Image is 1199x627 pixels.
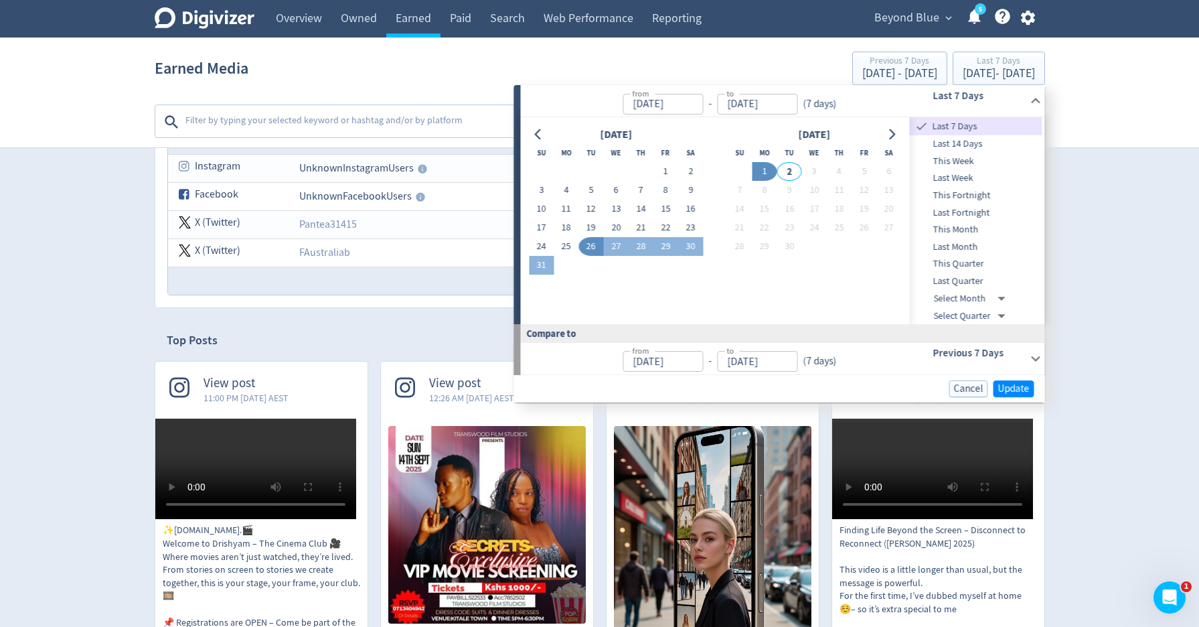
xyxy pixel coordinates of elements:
[167,332,218,349] h2: Top Posts
[802,143,827,162] th: Wednesday
[949,380,988,397] button: Cancel
[954,384,983,394] span: Cancel
[910,117,1042,324] nav: presets
[910,206,1042,220] span: Last Fortnight
[578,143,603,162] th: Tuesday
[678,162,703,181] button: 2
[777,143,802,162] th: Tuesday
[975,3,986,15] a: 5
[802,162,827,181] button: 3
[876,218,901,237] button: 27
[797,96,842,112] div: ( 7 days )
[777,218,802,237] button: 23
[521,343,1045,375] div: from-to(7 days)Previous 7 Days
[195,153,240,180] span: Instagram
[727,143,752,162] th: Sunday
[429,376,514,391] span: View post
[179,245,191,257] svg: twitter
[802,181,827,200] button: 10
[179,160,191,172] svg: instagram
[726,345,734,356] label: to
[727,218,752,237] button: 21
[604,143,629,162] th: Wednesday
[910,222,1042,237] span: This Month
[876,143,901,162] th: Saturday
[653,237,678,256] button: 29
[726,88,734,99] label: to
[852,200,876,218] button: 19
[604,200,629,218] button: 13
[529,143,554,162] th: Sunday
[604,218,629,237] button: 20
[752,200,777,218] button: 15
[179,216,191,228] svg: twitter
[653,200,678,218] button: 15
[554,143,578,162] th: Monday
[862,68,937,80] div: [DATE] - [DATE]
[653,162,678,181] button: 1
[852,52,947,85] button: Previous 7 Days[DATE] - [DATE]
[727,200,752,218] button: 14
[653,218,678,237] button: 22
[629,200,653,218] button: 14
[777,181,802,200] button: 9
[876,162,901,181] button: 6
[299,161,414,175] span: Unknown Instagram Users
[910,188,1042,203] span: This Fortnight
[529,256,554,275] button: 31
[910,255,1042,273] div: This Quarter
[299,246,350,259] a: FAustraliab
[827,218,852,237] button: 25
[794,126,834,144] div: [DATE]
[874,7,939,29] span: Beyond Blue
[299,190,412,203] span: Unknown Facebook Users
[852,143,876,162] th: Friday
[521,117,1045,324] div: from-to(7 days)Last 7 Days
[179,188,191,200] svg: facebook
[934,307,1011,325] div: Select Quarter
[1153,581,1186,614] iframe: Intercom live chat
[777,162,802,181] button: 2
[910,117,1042,135] div: Last 7 Days
[827,143,852,162] th: Thursday
[953,52,1045,85] button: Last 7 Days[DATE]- [DATE]
[653,181,678,200] button: 8
[963,56,1035,68] div: Last 7 Days
[852,218,876,237] button: 26
[933,88,1024,104] h6: Last 7 Days
[777,200,802,218] button: 16
[521,85,1045,117] div: from-to(7 days)Last 7 Days
[852,162,876,181] button: 5
[204,376,289,391] span: View post
[604,237,629,256] button: 27
[910,154,1042,169] span: This Week
[752,181,777,200] button: 8
[529,181,554,200] button: 3
[910,135,1042,153] div: Last 14 Days
[554,218,578,237] button: 18
[678,218,703,237] button: 23
[195,210,240,236] span: X (Twitter)
[632,345,649,356] label: from
[862,56,937,68] div: Previous 7 Days
[827,181,852,200] button: 11
[629,237,653,256] button: 28
[876,181,901,200] button: 13
[852,181,876,200] button: 12
[933,345,1024,361] h6: Previous 7 Days
[529,125,548,144] button: Go to previous month
[802,200,827,218] button: 17
[632,88,649,99] label: from
[578,237,603,256] button: 26
[963,68,1035,80] div: [DATE] - [DATE]
[910,204,1042,222] div: Last Fortnight
[529,218,554,237] button: 17
[678,200,703,218] button: 16
[578,218,603,237] button: 19
[777,237,802,256] button: 30
[554,237,578,256] button: 25
[514,324,1045,342] div: Compare to
[554,181,578,200] button: 4
[604,181,629,200] button: 6
[678,181,703,200] button: 9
